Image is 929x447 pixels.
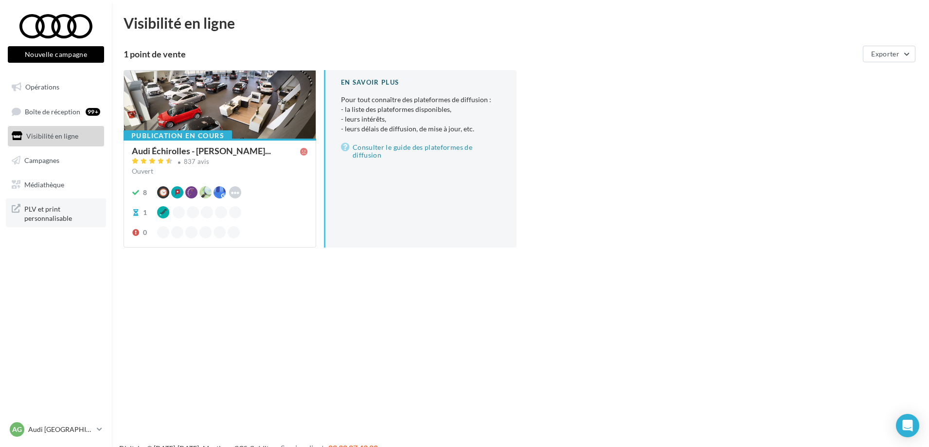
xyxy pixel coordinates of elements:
a: Campagnes [6,150,106,171]
button: Nouvelle campagne [8,46,104,63]
div: 99+ [86,108,100,116]
li: - la liste des plateformes disponibles, [341,105,501,114]
p: Pour tout connaître des plateformes de diffusion : [341,95,501,134]
a: Visibilité en ligne [6,126,106,146]
span: Opérations [25,83,59,91]
li: - leurs délais de diffusion, de mise à jour, etc. [341,124,501,134]
span: Exporter [871,50,899,58]
div: En savoir plus [341,78,501,87]
span: Médiathèque [24,180,64,188]
div: Visibilité en ligne [124,16,917,30]
div: Open Intercom Messenger [896,414,919,437]
a: Boîte de réception99+ [6,101,106,122]
span: Campagnes [24,156,59,164]
a: AG Audi [GEOGRAPHIC_DATA] [8,420,104,439]
li: - leurs intérêts, [341,114,501,124]
span: Audi Échirolles - [PERSON_NAME]... [132,146,271,155]
div: 1 point de vente [124,50,859,58]
p: Audi [GEOGRAPHIC_DATA] [28,425,93,434]
span: Visibilité en ligne [26,132,78,140]
span: Ouvert [132,167,153,175]
a: Consulter le guide des plateformes de diffusion [341,142,501,161]
div: 0 [143,228,147,237]
span: AG [12,425,22,434]
a: Médiathèque [6,175,106,195]
a: Opérations [6,77,106,97]
div: 1 [143,208,147,217]
div: 8 [143,188,147,197]
div: 837 avis [184,159,210,165]
button: Exporter [863,46,915,62]
a: 837 avis [132,157,308,168]
div: Publication en cours [124,130,232,141]
span: Boîte de réception [25,107,80,115]
span: PLV et print personnalisable [24,202,100,223]
a: PLV et print personnalisable [6,198,106,227]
